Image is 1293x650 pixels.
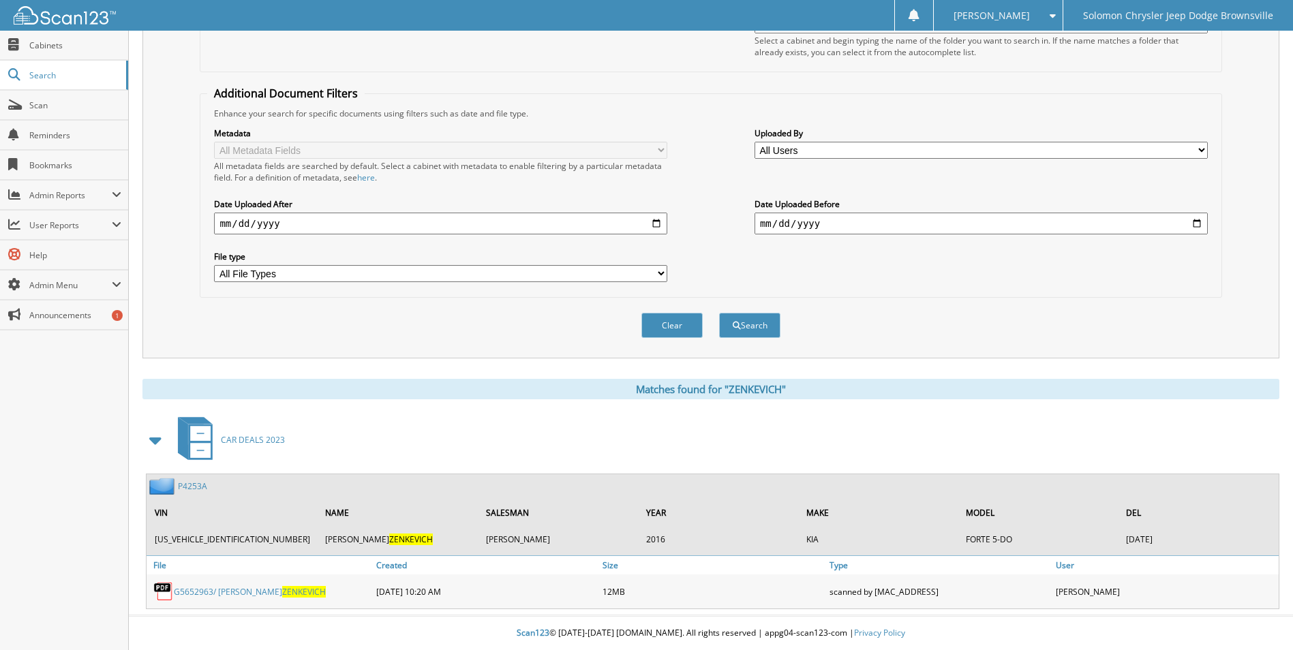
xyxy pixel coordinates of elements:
[373,556,599,574] a: Created
[755,127,1208,139] label: Uploaded By
[1119,499,1277,527] th: DEL
[149,478,178,495] img: folder2.png
[1083,12,1273,20] span: Solomon Chrysler Jeep Dodge Brownsville
[1225,585,1293,650] iframe: Chat Widget
[170,413,285,467] a: CAR DEALS 2023
[479,499,638,527] th: SALESMAN
[207,86,365,101] legend: Additional Document Filters
[318,499,478,527] th: NAME
[214,160,667,183] div: All metadata fields are searched by default. Select a cabinet with metadata to enable filtering b...
[389,533,433,545] span: ZENKEVICH
[29,159,121,171] span: Bookmarks
[318,528,478,551] td: [PERSON_NAME]
[142,379,1279,399] div: Matches found for "ZENKEVICH"
[147,556,373,574] a: File
[214,198,667,210] label: Date Uploaded After
[282,586,326,598] span: ZENKEVICH
[1119,528,1277,551] td: [DATE]
[29,40,121,51] span: Cabinets
[29,189,112,201] span: Admin Reports
[29,129,121,141] span: Reminders
[854,627,905,638] a: Privacy Policy
[112,310,123,321] div: 1
[755,198,1208,210] label: Date Uploaded Before
[599,556,825,574] a: Size
[800,528,958,551] td: KIA
[174,586,326,598] a: G5652963/ [PERSON_NAME]ZENKEVICH
[1052,556,1279,574] a: User
[148,528,317,551] td: [US_VEHICLE_IDENTIFICATION_NUMBER]
[178,480,207,492] a: P4253A
[129,617,1293,650] div: © [DATE]-[DATE] [DOMAIN_NAME]. All rights reserved | appg04-scan123-com |
[221,434,285,446] span: CAR DEALS 2023
[14,6,116,25] img: scan123-logo-white.svg
[826,578,1052,605] div: scanned by [MAC_ADDRESS]
[1052,578,1279,605] div: [PERSON_NAME]
[641,313,703,338] button: Clear
[755,213,1208,234] input: end
[800,499,958,527] th: MAKE
[755,35,1208,58] div: Select a cabinet and begin typing the name of the folder you want to search in. If the name match...
[639,528,797,551] td: 2016
[959,499,1117,527] th: MODEL
[153,581,174,602] img: PDF.png
[29,69,119,81] span: Search
[719,313,780,338] button: Search
[599,578,825,605] div: 12MB
[29,279,112,291] span: Admin Menu
[959,528,1117,551] td: FORTE 5-DO
[373,578,599,605] div: [DATE] 10:20 AM
[517,627,549,638] span: Scan123
[479,528,638,551] td: [PERSON_NAME]
[954,12,1030,20] span: [PERSON_NAME]
[207,108,1214,119] div: Enhance your search for specific documents using filters such as date and file type.
[826,556,1052,574] a: Type
[214,127,667,139] label: Metadata
[29,219,112,231] span: User Reports
[29,309,121,321] span: Announcements
[639,499,797,527] th: YEAR
[148,499,317,527] th: VIN
[214,213,667,234] input: start
[29,249,121,261] span: Help
[214,251,667,262] label: File type
[29,99,121,111] span: Scan
[357,172,375,183] a: here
